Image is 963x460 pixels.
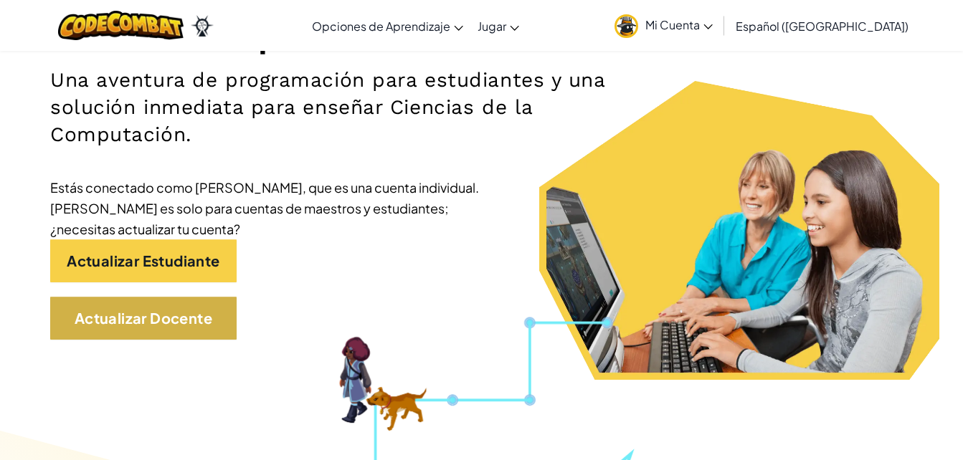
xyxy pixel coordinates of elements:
[607,3,720,48] a: Mi Cuenta
[50,177,480,239] div: Estás conectado como [PERSON_NAME], que es una cuenta individual. [PERSON_NAME] es solo para cuen...
[736,19,909,34] span: Español ([GEOGRAPHIC_DATA])
[191,15,214,37] img: Ozaria
[645,17,713,32] span: Mi Cuenta
[615,14,638,38] img: avatar
[50,239,237,282] a: Actualizar Estudiante
[478,19,506,34] span: Jugar
[305,6,470,45] a: Opciones de Aprendizaje
[470,6,526,45] a: Jugar
[312,19,450,34] span: Opciones de Aprendizaje
[50,67,628,148] h2: Una aventura de programación para estudiantes y una solución inmediata para enseñar Ciencias de l...
[50,297,237,340] a: Actualizar Docente
[58,11,184,40] img: CodeCombat logo
[729,6,916,45] a: Español ([GEOGRAPHIC_DATA])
